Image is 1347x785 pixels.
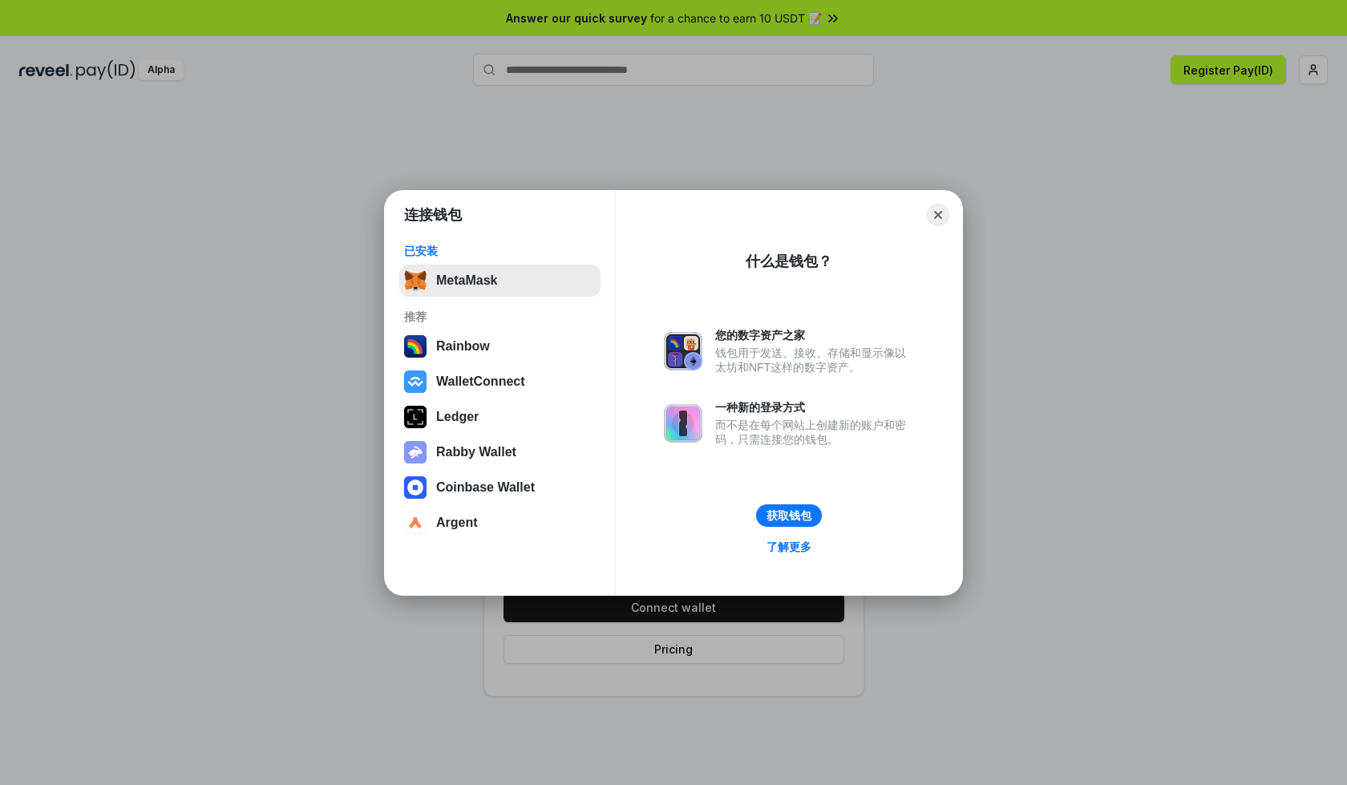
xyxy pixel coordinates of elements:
[757,536,821,557] a: 了解更多
[436,339,490,354] div: Rainbow
[436,516,478,530] div: Argent
[399,471,601,504] button: Coinbase Wallet
[399,507,601,539] button: Argent
[399,265,601,297] button: MetaMask
[664,404,702,443] img: svg+xml,%3Csvg%20xmlns%3D%22http%3A%2F%2Fwww.w3.org%2F2000%2Fsvg%22%20fill%3D%22none%22%20viewBox...
[436,480,535,495] div: Coinbase Wallet
[767,540,811,554] div: 了解更多
[404,370,427,393] img: svg+xml,%3Csvg%20width%3D%2228%22%20height%3D%2228%22%20viewBox%3D%220%200%2028%2028%22%20fill%3D...
[399,366,601,398] button: WalletConnect
[436,410,479,424] div: Ledger
[436,445,516,459] div: Rabby Wallet
[399,436,601,468] button: Rabby Wallet
[404,205,462,225] h1: 连接钱包
[746,252,832,271] div: 什么是钱包？
[436,273,497,288] div: MetaMask
[404,406,427,428] img: svg+xml,%3Csvg%20xmlns%3D%22http%3A%2F%2Fwww.w3.org%2F2000%2Fsvg%22%20width%3D%2228%22%20height%3...
[399,401,601,433] button: Ledger
[404,476,427,499] img: svg+xml,%3Csvg%20width%3D%2228%22%20height%3D%2228%22%20viewBox%3D%220%200%2028%2028%22%20fill%3D...
[715,328,914,342] div: 您的数字资产之家
[404,244,596,258] div: 已安装
[404,441,427,463] img: svg+xml,%3Csvg%20xmlns%3D%22http%3A%2F%2Fwww.w3.org%2F2000%2Fsvg%22%20fill%3D%22none%22%20viewBox...
[436,374,525,389] div: WalletConnect
[404,512,427,534] img: svg+xml,%3Csvg%20width%3D%2228%22%20height%3D%2228%22%20viewBox%3D%220%200%2028%2028%22%20fill%3D...
[715,418,914,447] div: 而不是在每个网站上创建新的账户和密码，只需连接您的钱包。
[404,310,596,324] div: 推荐
[927,204,949,226] button: Close
[715,400,914,415] div: 一种新的登录方式
[756,504,822,527] button: 获取钱包
[664,332,702,370] img: svg+xml,%3Csvg%20xmlns%3D%22http%3A%2F%2Fwww.w3.org%2F2000%2Fsvg%22%20fill%3D%22none%22%20viewBox...
[767,508,811,523] div: 获取钱包
[404,269,427,292] img: svg+xml,%3Csvg%20fill%3D%22none%22%20height%3D%2233%22%20viewBox%3D%220%200%2035%2033%22%20width%...
[404,335,427,358] img: svg+xml,%3Csvg%20width%3D%22120%22%20height%3D%22120%22%20viewBox%3D%220%200%20120%20120%22%20fil...
[715,346,914,374] div: 钱包用于发送、接收、存储和显示像以太坊和NFT这样的数字资产。
[399,330,601,362] button: Rainbow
